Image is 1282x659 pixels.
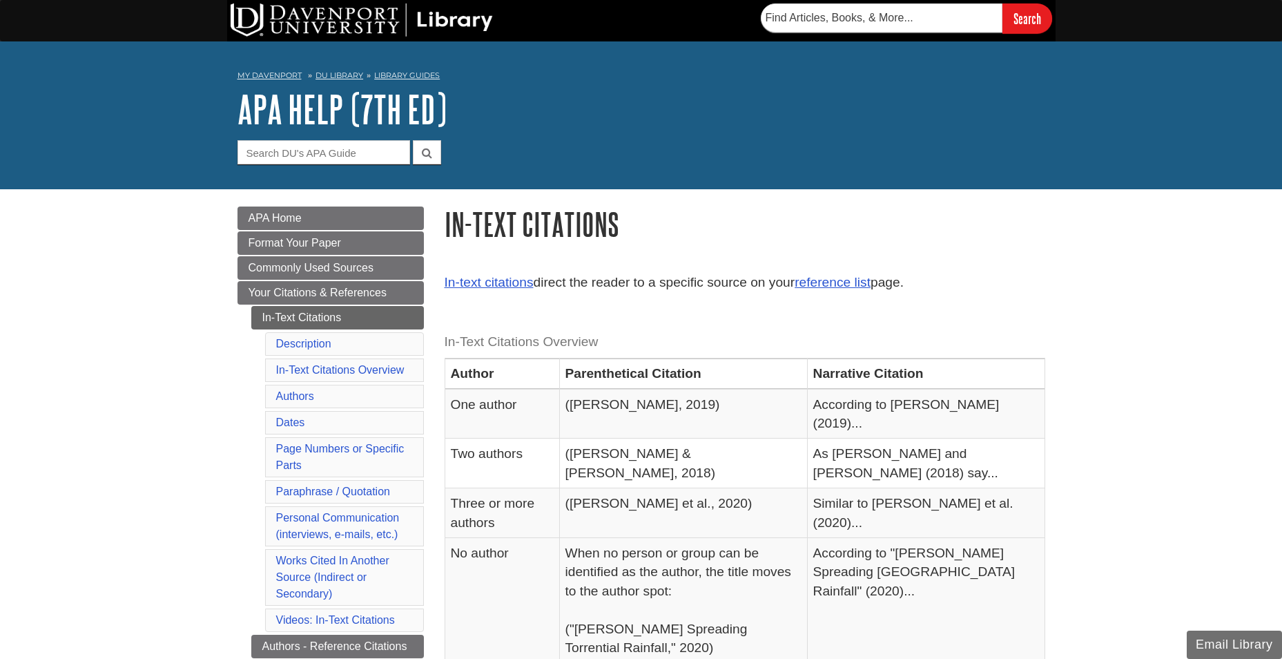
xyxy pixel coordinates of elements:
th: Narrative Citation [807,359,1045,389]
td: As [PERSON_NAME] and [PERSON_NAME] (2018) say... [807,439,1045,488]
span: APA Home [249,212,302,224]
input: Search [1002,3,1052,33]
img: DU Library [231,3,493,37]
span: Format Your Paper [249,237,341,249]
form: Searches DU Library's articles, books, and more [761,3,1052,33]
a: Works Cited In Another Source (Indirect or Secondary) [276,555,389,600]
a: Your Citations & References [237,281,424,305]
input: Search DU's APA Guide [237,140,410,164]
nav: breadcrumb [237,66,1045,88]
td: Two authors [445,439,559,488]
h1: In-Text Citations [445,207,1045,242]
td: According to [PERSON_NAME] (2019)... [807,389,1045,439]
th: Parenthetical Citation [559,359,807,389]
a: Description [276,338,331,350]
a: Authors - Reference Citations [251,635,424,658]
a: In-Text Citations [251,306,424,329]
caption: In-Text Citations Overview [445,327,1045,358]
a: APA Home [237,207,424,230]
td: Similar to [PERSON_NAME] et al. (2020)... [807,488,1045,538]
a: DU Library [315,70,363,80]
a: In-Text Citations Overview [276,364,405,376]
a: Library Guides [374,70,440,80]
span: Your Citations & References [249,287,387,298]
a: Videos: In-Text Citations [276,614,395,626]
a: In-text citations [445,275,534,289]
a: Commonly Used Sources [237,256,424,280]
a: Page Numbers or Specific Parts [276,443,405,471]
input: Find Articles, Books, & More... [761,3,1002,32]
p: direct the reader to a specific source on your page. [445,273,1045,293]
a: Format Your Paper [237,231,424,255]
a: My Davenport [237,70,302,82]
td: ([PERSON_NAME], 2019) [559,389,807,439]
a: Personal Communication(interviews, e-mails, etc.) [276,512,400,540]
span: Commonly Used Sources [249,262,373,274]
a: Dates [276,417,305,428]
td: ([PERSON_NAME] et al., 2020) [559,488,807,538]
a: reference list [795,275,871,289]
td: Three or more authors [445,488,559,538]
a: APA Help (7th Ed) [237,88,447,131]
td: ([PERSON_NAME] & [PERSON_NAME], 2018) [559,439,807,488]
td: One author [445,389,559,439]
a: Paraphrase / Quotation [276,486,390,497]
th: Author [445,359,559,389]
a: Authors [276,390,314,402]
button: Email Library [1187,631,1282,659]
